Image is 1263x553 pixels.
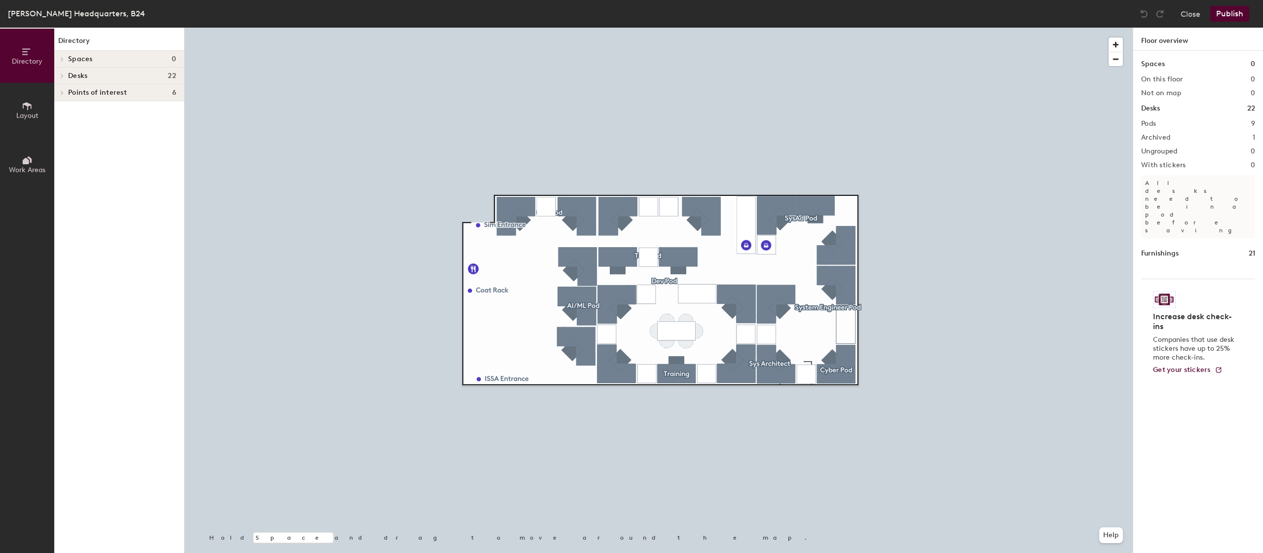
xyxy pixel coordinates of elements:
[1141,103,1160,114] h1: Desks
[1141,75,1183,83] h2: On this floor
[68,89,127,97] span: Points of interest
[1251,120,1255,128] h2: 9
[68,72,87,80] span: Desks
[1251,89,1255,97] h2: 0
[1141,134,1170,142] h2: Archived
[1141,161,1186,169] h2: With stickers
[9,166,45,174] span: Work Areas
[1251,75,1255,83] h2: 0
[1099,527,1123,543] button: Help
[1141,147,1178,155] h2: Ungrouped
[54,36,184,51] h1: Directory
[1139,9,1149,19] img: Undo
[1141,120,1156,128] h2: Pods
[1210,6,1249,22] button: Publish
[172,89,176,97] span: 6
[1141,175,1255,238] p: All desks need to be in a pod before saving
[1155,9,1165,19] img: Redo
[1141,59,1165,70] h1: Spaces
[68,55,93,63] span: Spaces
[1251,59,1255,70] h1: 0
[1153,335,1237,362] p: Companies that use desk stickers have up to 25% more check-ins.
[1247,103,1255,114] h1: 22
[1253,134,1255,142] h2: 1
[1141,89,1181,97] h2: Not on map
[1141,248,1179,259] h1: Furnishings
[1133,28,1263,51] h1: Floor overview
[1181,6,1200,22] button: Close
[1249,248,1255,259] h1: 21
[1153,291,1176,308] img: Sticker logo
[16,111,38,120] span: Layout
[12,57,42,66] span: Directory
[1153,366,1223,374] a: Get your stickers
[1251,147,1255,155] h2: 0
[172,55,176,63] span: 0
[8,7,145,20] div: [PERSON_NAME] Headquarters, B24
[1153,366,1211,374] span: Get your stickers
[1251,161,1255,169] h2: 0
[168,72,176,80] span: 22
[1153,312,1237,332] h4: Increase desk check-ins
